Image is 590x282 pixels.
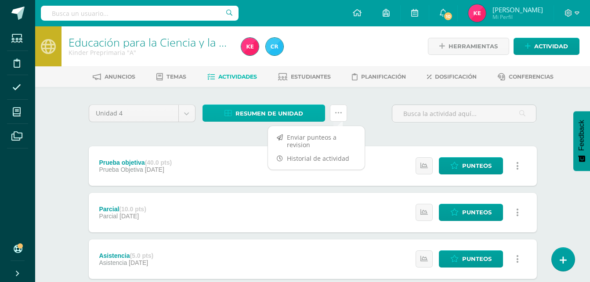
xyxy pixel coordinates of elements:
[41,6,239,21] input: Busca un usuario...
[462,204,492,221] span: Punteos
[268,152,365,165] a: Historial de actividad
[218,73,257,80] span: Actividades
[449,38,498,54] span: Herramientas
[509,73,554,80] span: Conferencias
[99,252,153,259] div: Asistencia
[443,11,453,21] span: 10
[156,70,186,84] a: Temas
[462,251,492,267] span: Punteos
[69,35,275,50] a: Educación para la Ciencia y la Ciudadanía
[145,166,164,173] span: [DATE]
[89,105,195,122] a: Unidad 4
[352,70,406,84] a: Planificación
[99,259,127,266] span: Asistencia
[99,166,143,173] span: Prueba Objetiva
[291,73,331,80] span: Estudiantes
[99,159,172,166] div: Prueba objetiva
[69,48,231,57] div: Kinder Preprimaria 'A'
[203,105,325,122] a: Resumen de unidad
[266,38,283,55] img: d829077fea71188f4ea6f616d71feccb.png
[145,159,172,166] strong: (40.0 pts)
[468,4,486,22] img: 5c7b8e1c8238548934d01c0311e969bf.png
[439,250,503,268] a: Punteos
[361,73,406,80] span: Planificación
[241,38,259,55] img: 5c7b8e1c8238548934d01c0311e969bf.png
[427,70,477,84] a: Dosificación
[96,105,172,122] span: Unidad 4
[268,130,365,152] a: Enviar punteos a revision
[167,73,186,80] span: Temas
[278,70,331,84] a: Estudiantes
[492,5,543,14] span: [PERSON_NAME]
[392,105,536,122] input: Busca la actividad aquí...
[129,259,148,266] span: [DATE]
[207,70,257,84] a: Actividades
[498,70,554,84] a: Conferencias
[439,157,503,174] a: Punteos
[435,73,477,80] span: Dosificación
[573,111,590,171] button: Feedback - Mostrar encuesta
[462,158,492,174] span: Punteos
[99,213,118,220] span: Parcial
[69,36,231,48] h1: Educación para la Ciencia y la Ciudadanía
[99,206,146,213] div: Parcial
[235,105,303,122] span: Resumen de unidad
[119,213,139,220] span: [DATE]
[492,13,543,21] span: Mi Perfil
[439,204,503,221] a: Punteos
[578,120,586,151] span: Feedback
[130,252,153,259] strong: (5.0 pts)
[534,38,568,54] span: Actividad
[514,38,579,55] a: Actividad
[105,73,135,80] span: Anuncios
[428,38,509,55] a: Herramientas
[119,206,146,213] strong: (10.0 pts)
[93,70,135,84] a: Anuncios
